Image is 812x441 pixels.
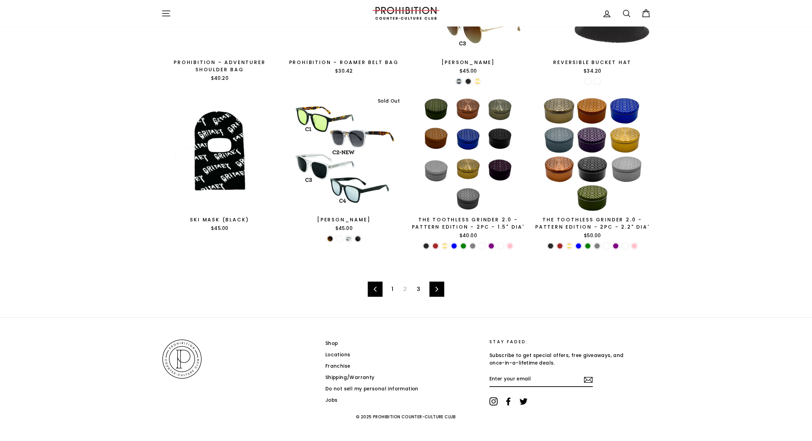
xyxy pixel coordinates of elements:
[161,411,651,422] p: © 2025 PROHIBITION COUNTER-CULTURE CLUB
[410,68,527,75] div: $45.00
[325,372,375,383] a: Shipping/Warranty
[325,384,418,394] a: Do not sell my personal information
[161,96,278,234] a: Ski Mask (Black)$45.00
[399,284,411,295] span: 2
[534,59,651,66] div: REVERSIBLE BUCKET HAT
[325,350,351,360] a: Locations
[410,216,527,231] div: The Toothless Grinder 2.0 - Pattern Edition - 2PC - 1.5" Dia'
[161,75,278,82] div: $40.20
[161,59,278,73] div: Prohibition – Adventurer Shoulder Bag
[387,284,397,295] a: 1
[410,232,527,239] div: $40.00
[161,338,203,380] img: PROHIBITION COUNTER-CULTURE CLUB
[534,68,651,75] div: $34.20
[489,372,593,387] input: Enter your email
[534,232,651,239] div: $50.00
[161,225,278,232] div: $45.00
[410,96,527,242] a: The Toothless Grinder 2.0 - Pattern Edition - 2PC - 1.5" Dia'$40.00
[325,361,351,371] a: Franchise
[325,395,338,406] a: Jobs
[413,284,424,295] a: 3
[286,96,403,234] a: [PERSON_NAME]$45.00
[410,59,527,66] div: [PERSON_NAME]
[286,68,403,75] div: $30.42
[534,216,651,231] div: The Toothless Grinder 2.0 - Pattern Edition - 2PC - 2.2" Dia'
[286,216,403,223] div: [PERSON_NAME]
[325,338,338,349] a: Shop
[534,96,651,242] a: The Toothless Grinder 2.0 - Pattern Edition - 2PC - 2.2" Dia'$50.00
[372,7,440,20] img: PROHIBITION COUNTER-CULTURE CLUB
[489,338,625,345] p: STAY FADED.
[375,96,402,106] div: Sold Out
[286,225,403,232] div: $45.00
[161,216,278,223] div: Ski Mask (Black)
[489,352,625,367] p: Subscribe to get special offers, free giveaways, and once-in-a-lifetime deals.
[286,59,403,66] div: Prohibition – Roamer Belt Bag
